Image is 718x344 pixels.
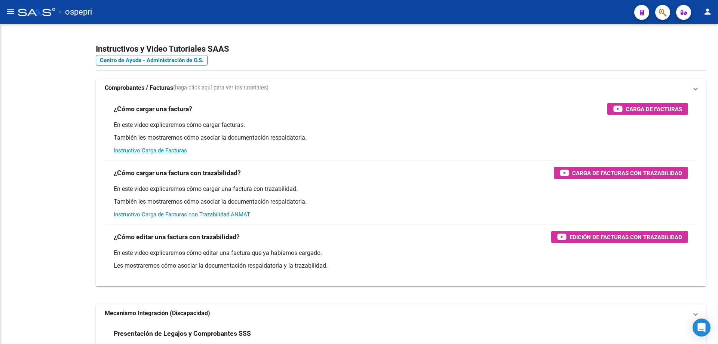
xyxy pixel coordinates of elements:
h3: Presentación de Legajos y Comprobantes SSS [114,328,251,339]
p: En este video explicaremos cómo cargar facturas. [114,121,688,129]
h3: ¿Cómo editar una factura con trazabilidad? [114,232,240,242]
a: Instructivo Carga de Facturas con Trazabilidad ANMAT [114,211,250,218]
mat-expansion-panel-header: Comprobantes / Facturas(haga click aquí para ver los tutoriales) [96,79,706,97]
p: En este video explicaremos cómo cargar una factura con trazabilidad. [114,185,688,193]
p: También les mostraremos cómo asociar la documentación respaldatoria. [114,134,688,142]
p: También les mostraremos cómo asociar la documentación respaldatoria. [114,198,688,206]
h3: ¿Cómo cargar una factura con trazabilidad? [114,168,241,178]
span: Edición de Facturas con Trazabilidad [570,232,682,242]
div: Open Intercom Messenger [693,319,711,337]
button: Edición de Facturas con Trazabilidad [551,231,688,243]
h2: Instructivos y Video Tutoriales SAAS [96,42,706,56]
mat-icon: person [703,7,712,16]
mat-expansion-panel-header: Mecanismo Integración (Discapacidad) [96,304,706,322]
p: Les mostraremos cómo asociar la documentación respaldatoria y la trazabilidad. [114,262,688,270]
button: Carga de Facturas [607,103,688,115]
mat-icon: menu [6,7,15,16]
span: Carga de Facturas con Trazabilidad [572,168,682,178]
strong: Comprobantes / Facturas [105,84,173,92]
h3: ¿Cómo cargar una factura? [114,104,192,114]
p: En este video explicaremos cómo editar una factura que ya habíamos cargado. [114,249,688,257]
span: Carga de Facturas [626,104,682,114]
strong: Mecanismo Integración (Discapacidad) [105,309,210,317]
div: Comprobantes / Facturas(haga click aquí para ver los tutoriales) [96,97,706,286]
span: (haga click aquí para ver los tutoriales) [173,84,269,92]
span: - ospepri [59,4,92,20]
a: Centro de Ayuda - Administración de O.S. [96,55,208,66]
a: Instructivo Carga de Facturas [114,147,187,154]
button: Carga de Facturas con Trazabilidad [554,167,688,179]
